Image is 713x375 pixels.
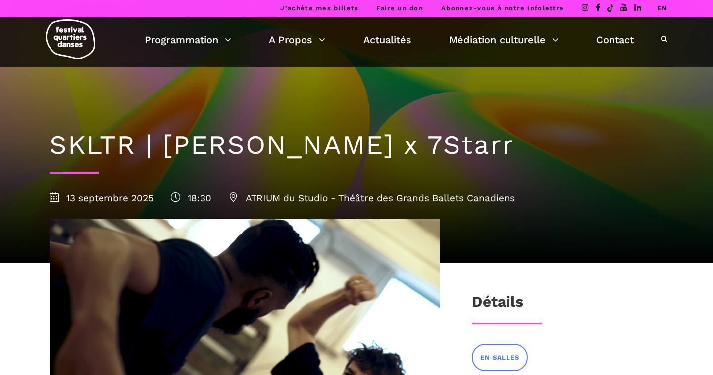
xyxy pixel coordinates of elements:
a: EN [657,4,667,12]
span: 13 septembre 2025 [50,192,153,204]
a: EN SALLES [472,344,527,371]
a: A Propos [269,31,325,48]
img: logo-fqd-med [46,19,95,59]
h1: SKLTR | [PERSON_NAME] x 7Starr [50,129,663,161]
a: Actualités [363,31,411,48]
span: ATRIUM du Studio - Théâtre des Grands Ballets Canadiens [229,192,515,204]
a: Programmation [145,31,231,48]
a: Contact [596,31,634,48]
a: J’achète mes billets [280,4,358,12]
span: EN SALLES [480,353,519,363]
a: Médiation culturelle [449,31,559,48]
a: Faire un don [376,4,423,12]
a: Abonnez-vous à notre infolettre [441,4,564,12]
span: 18:30 [171,192,211,204]
h3: Détails [472,293,523,318]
